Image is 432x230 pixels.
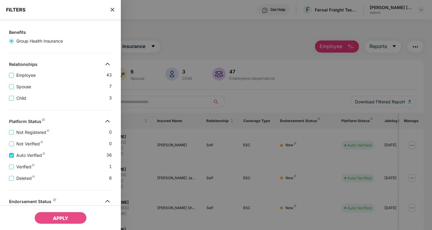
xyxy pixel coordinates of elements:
[9,119,45,126] div: Platform Status
[109,175,112,182] span: 6
[32,175,35,178] img: svg+xml;base64,PHN2ZyB4bWxucz0iaHR0cDovL3d3dy53My5vcmcvMjAwMC9zdmciIHdpZHRoPSI4IiBoZWlnaHQ9IjgiIH...
[109,95,112,102] span: 3
[106,72,112,79] span: 43
[34,212,87,224] button: APPLY
[14,72,38,79] span: Employee
[109,83,112,90] span: 7
[32,164,34,166] img: svg+xml;base64,PHN2ZyB4bWxucz0iaHR0cDovL3d3dy53My5vcmcvMjAwMC9zdmciIHdpZHRoPSI4IiBoZWlnaHQ9IjgiIH...
[47,129,49,132] img: svg+xml;base64,PHN2ZyB4bWxucz0iaHR0cDovL3d3dy53My5vcmcvMjAwMC9zdmciIHdpZHRoPSI4IiBoZWlnaHQ9IjgiIH...
[43,152,45,155] img: svg+xml;base64,PHN2ZyB4bWxucz0iaHR0cDovL3d3dy53My5vcmcvMjAwMC9zdmciIHdpZHRoPSI4IiBoZWlnaHQ9IjgiIH...
[109,163,112,170] span: 1
[103,196,112,206] img: svg+xml;base64,PHN2ZyB4bWxucz0iaHR0cDovL3d3dy53My5vcmcvMjAwMC9zdmciIHdpZHRoPSIzMiIgaGVpZ2h0PSIzMi...
[103,59,112,69] img: svg+xml;base64,PHN2ZyB4bWxucz0iaHR0cDovL3d3dy53My5vcmcvMjAwMC9zdmciIHdpZHRoPSIzMiIgaGVpZ2h0PSIzMi...
[53,215,68,221] span: APPLY
[14,141,45,147] span: Not Verified
[14,175,37,182] span: Deleted
[42,118,45,121] img: svg+xml;base64,PHN2ZyB4bWxucz0iaHR0cDovL3d3dy53My5vcmcvMjAwMC9zdmciIHdpZHRoPSI4IiBoZWlnaHQ9IjgiIH...
[109,140,112,147] span: 0
[109,129,112,136] span: 0
[103,116,112,126] img: svg+xml;base64,PHN2ZyB4bWxucz0iaHR0cDovL3d3dy53My5vcmcvMjAwMC9zdmciIHdpZHRoPSIzMiIgaGVpZ2h0PSIzMi...
[14,129,52,136] span: Not Registered
[6,7,26,13] span: FILTERS
[14,83,34,90] span: Spouse
[9,199,56,206] div: Endorsement Status
[9,62,37,69] div: Relationships
[106,152,112,159] span: 36
[40,141,43,143] img: svg+xml;base64,PHN2ZyB4bWxucz0iaHR0cDovL3d3dy53My5vcmcvMjAwMC9zdmciIHdpZHRoPSI4IiBoZWlnaHQ9IjgiIH...
[14,38,65,44] span: Group Health Insurance
[53,198,56,201] img: svg+xml;base64,PHN2ZyB4bWxucz0iaHR0cDovL3d3dy53My5vcmcvMjAwMC9zdmciIHdpZHRoPSI4IiBoZWlnaHQ9IjgiIH...
[14,95,29,102] span: Child
[14,152,47,159] span: Auto Verified
[14,164,37,170] span: Verified
[110,7,115,13] span: close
